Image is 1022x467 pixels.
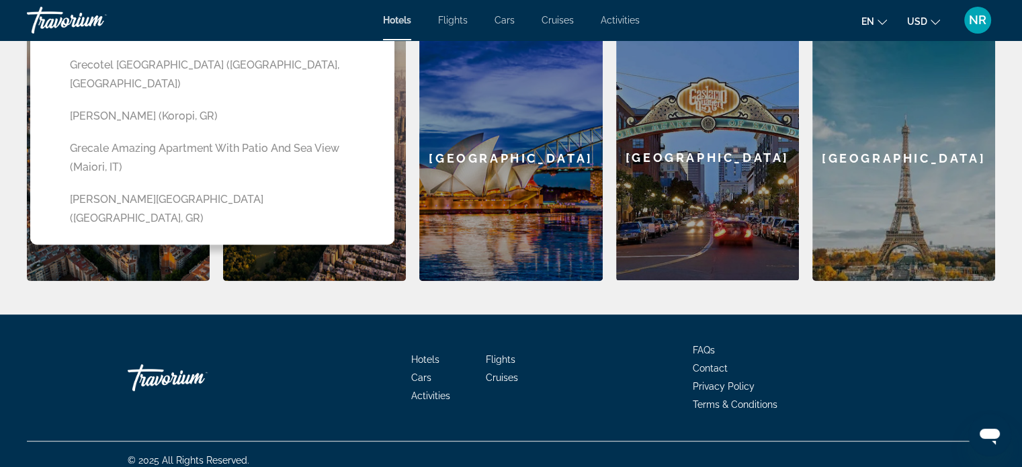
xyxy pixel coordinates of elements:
a: Activities [411,390,450,401]
a: Travorium [128,357,262,398]
a: [GEOGRAPHIC_DATA] [27,35,210,281]
a: [GEOGRAPHIC_DATA] [812,35,995,281]
a: FAQs [693,345,715,355]
a: Terms & Conditions [693,399,777,410]
button: User Menu [960,6,995,34]
a: Activities [601,15,640,26]
div: [GEOGRAPHIC_DATA] [616,35,799,280]
button: Grecale Amazing Apartment with Patio And Sea View (Maiori, IT) [63,136,381,180]
a: Hotels [383,15,411,26]
a: Flights [486,354,515,365]
a: Travorium [27,3,161,38]
iframe: Bouton de lancement de la fenêtre de messagerie [968,413,1011,456]
a: Privacy Policy [693,381,755,392]
button: Grecotel [GEOGRAPHIC_DATA] ([GEOGRAPHIC_DATA], [GEOGRAPHIC_DATA]) [63,52,381,97]
button: [PERSON_NAME] (Koropi, GR) [63,103,381,129]
span: en [861,16,874,27]
span: NR [969,13,986,27]
button: Change language [861,11,887,31]
a: [GEOGRAPHIC_DATA] [616,35,799,281]
a: Flights [438,15,468,26]
a: Cruises [486,372,518,383]
button: [PERSON_NAME][GEOGRAPHIC_DATA] ([GEOGRAPHIC_DATA], GR) [63,187,381,231]
button: Change currency [907,11,940,31]
a: Cars [495,15,515,26]
a: Cruises [542,15,574,26]
span: USD [907,16,927,27]
a: Cars [411,372,431,383]
a: Hotels [411,354,439,365]
a: [GEOGRAPHIC_DATA] [419,35,602,281]
span: © 2025 All Rights Reserved. [128,455,249,466]
a: Contact [693,363,728,374]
